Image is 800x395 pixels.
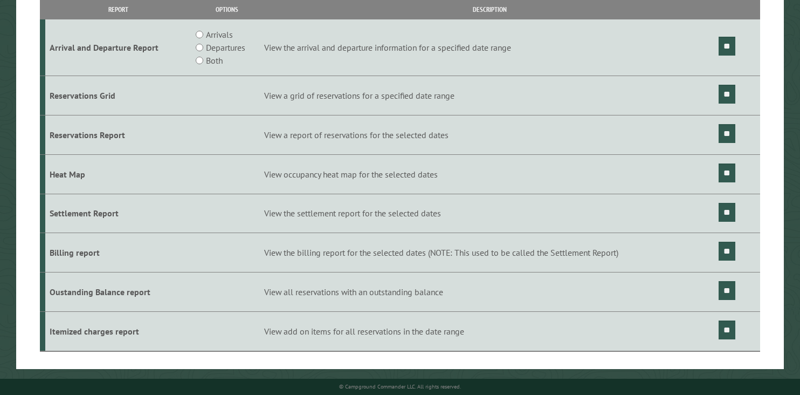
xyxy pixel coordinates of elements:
td: View the arrival and departure information for a specified date range [263,19,717,76]
td: Arrival and Departure Report [45,19,191,76]
td: View the settlement report for the selected dates [263,194,717,233]
td: Billing report [45,233,191,273]
small: © Campground Commander LLC. All rights reserved. [339,383,461,390]
td: View all reservations with an outstanding balance [263,273,717,312]
td: Reservations Report [45,115,191,154]
label: Arrivals [206,28,233,41]
td: View a report of reservations for the selected dates [263,115,717,154]
td: Itemized charges report [45,311,191,351]
td: View add on items for all reservations in the date range [263,311,717,351]
td: Oustanding Balance report [45,273,191,312]
td: View the billing report for the selected dates (NOTE: This used to be called the Settlement Report) [263,233,717,273]
td: Settlement Report [45,194,191,233]
td: Heat Map [45,154,191,194]
td: View occupancy heat map for the selected dates [263,154,717,194]
label: Departures [206,41,245,54]
td: Reservations Grid [45,76,191,115]
td: View a grid of reservations for a specified date range [263,76,717,115]
label: Both [206,54,223,67]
